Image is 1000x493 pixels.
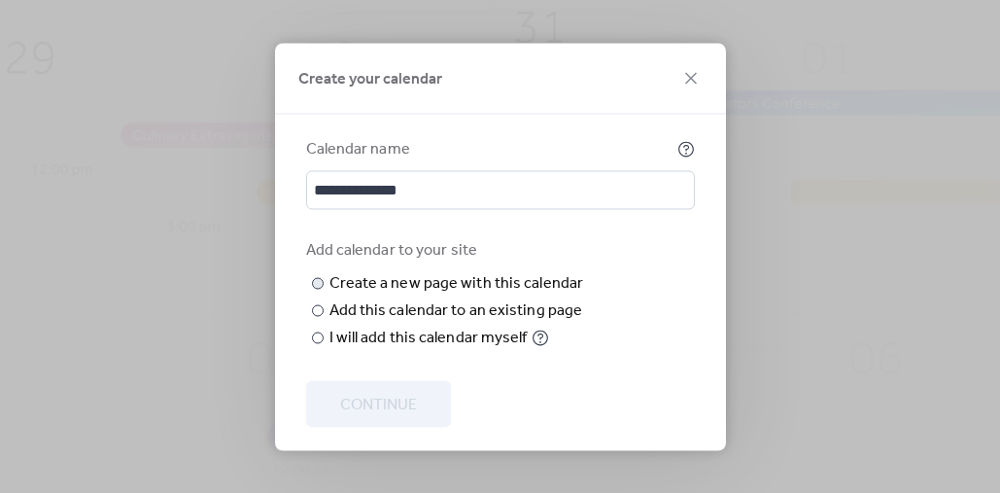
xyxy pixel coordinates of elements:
[329,271,584,295] div: Create a new page with this calendar
[306,137,673,160] div: Calendar name
[306,238,691,262] div: Add calendar to your site
[298,67,442,90] span: Create your calendar
[329,299,583,322] div: Add this calendar to an existing page
[329,326,528,349] div: I will add this calendar myself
